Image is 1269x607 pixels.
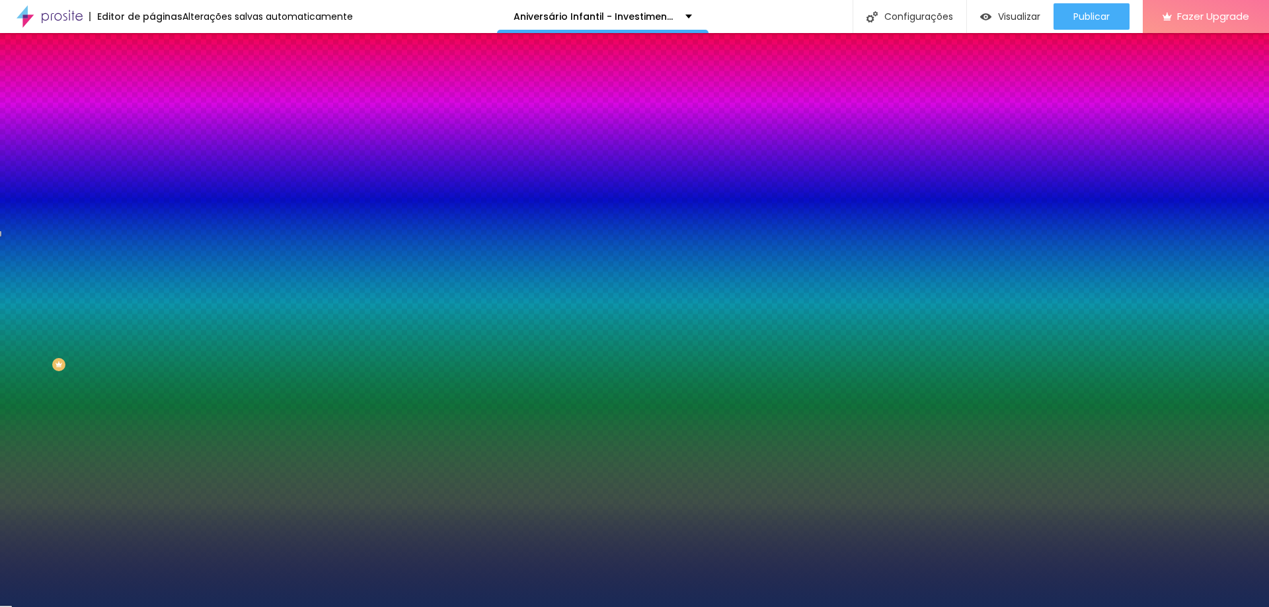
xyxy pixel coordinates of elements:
span: Visualizar [998,11,1040,22]
span: Publicar [1073,11,1110,22]
p: Aniversário Infantil - Investimento. [514,12,675,21]
img: view-1.svg [980,11,991,22]
button: Publicar [1054,3,1130,30]
div: Editor de páginas [89,12,182,21]
button: Visualizar [967,3,1054,30]
span: Fazer Upgrade [1177,11,1249,22]
div: Alterações salvas automaticamente [182,12,353,21]
img: Icone [866,11,878,22]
